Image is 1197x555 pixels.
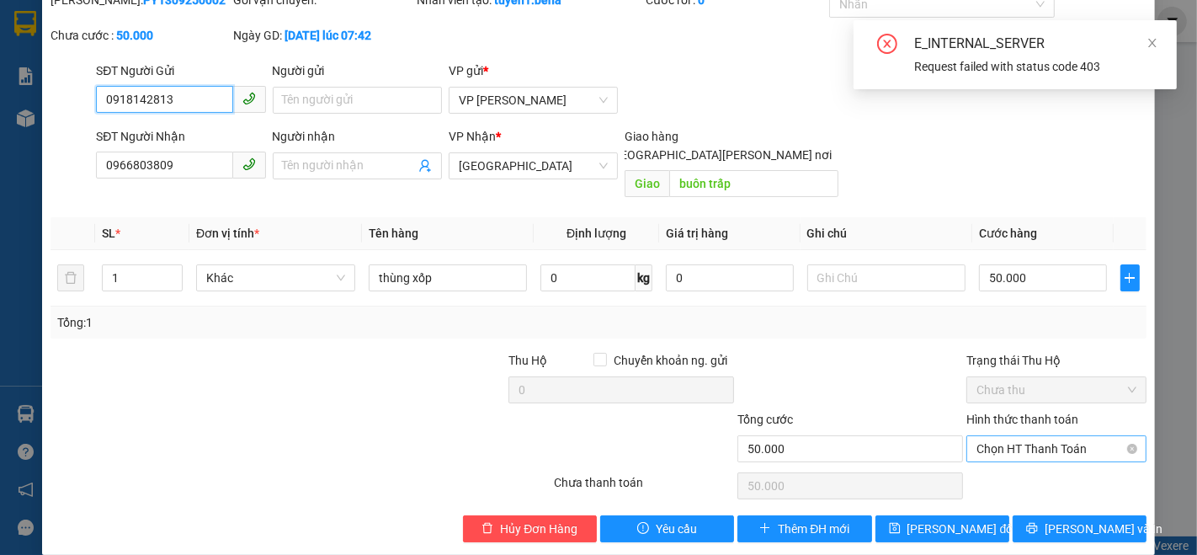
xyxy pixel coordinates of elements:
span: Tổng cước [737,413,793,426]
span: Chuyển khoản ng. gửi [607,351,734,370]
span: Cước hàng [979,227,1037,240]
div: E_INTERNAL_SERVER [914,34,1157,54]
input: Dọc đường [669,170,838,197]
span: [PERSON_NAME] và In [1045,520,1162,538]
span: Giao [625,170,669,197]
div: Người nhận [273,127,442,146]
div: Chưa thanh toán [553,473,737,503]
span: Chọn HT Thanh Toán [976,436,1136,462]
div: Người gửi [273,61,442,80]
span: printer [1026,522,1038,536]
span: [GEOGRAPHIC_DATA][PERSON_NAME] nơi [602,146,838,164]
b: [DATE] lúc 07:42 [285,29,372,42]
span: exclamation-circle [637,522,649,536]
label: Hình thức thanh toán [966,413,1078,426]
span: Thêm ĐH mới [778,520,849,538]
span: close [1146,37,1158,49]
div: SĐT Người Nhận [96,127,265,146]
span: Tên hàng [369,227,418,240]
span: Hủy Đơn Hàng [500,520,577,538]
span: Định lượng [567,227,626,240]
span: phone [242,157,256,171]
div: Ngày GD: [234,26,414,45]
span: delete [481,522,493,536]
span: phone [242,92,256,105]
th: Ghi chú [801,217,973,250]
div: VP gửi [449,61,618,80]
div: Chưa cước : [51,26,231,45]
button: save[PERSON_NAME] đổi [875,515,1009,542]
span: Khác [206,265,345,291]
div: Tổng: 1 [57,313,463,332]
div: SĐT Người Gửi [96,61,265,80]
span: Giá trị hàng [666,227,728,240]
button: printer[PERSON_NAME] và In [1013,515,1146,542]
button: deleteHủy Đơn Hàng [463,515,597,542]
button: exclamation-circleYêu cầu [600,515,734,542]
span: VP Nhận [449,130,496,143]
span: VP PHÚ YÊN [459,88,608,113]
span: ĐẮK LẮK [459,153,608,179]
span: Chưa thu [976,377,1136,403]
span: Đơn vị tính [196,227,259,240]
span: plus [759,522,771,536]
span: SL [102,227,115,240]
b: 50.000 [116,29,153,42]
div: Trạng thái Thu Hộ [966,351,1146,370]
button: plus [1120,264,1141,291]
button: plusThêm ĐH mới [737,515,871,542]
span: save [889,522,901,536]
span: Yêu cầu [656,520,697,538]
button: delete [57,264,84,291]
span: Thu Hộ [508,354,547,367]
input: Ghi Chú [807,264,966,291]
input: VD: Bàn, Ghế [369,264,528,291]
span: kg [636,264,652,291]
span: close-circle [877,34,897,57]
span: close-circle [1127,444,1137,454]
span: Giao hàng [625,130,678,143]
div: Request failed with status code 403 [914,57,1157,76]
span: user-add [418,159,432,173]
span: [PERSON_NAME] đổi [907,520,1016,538]
span: plus [1121,271,1140,285]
